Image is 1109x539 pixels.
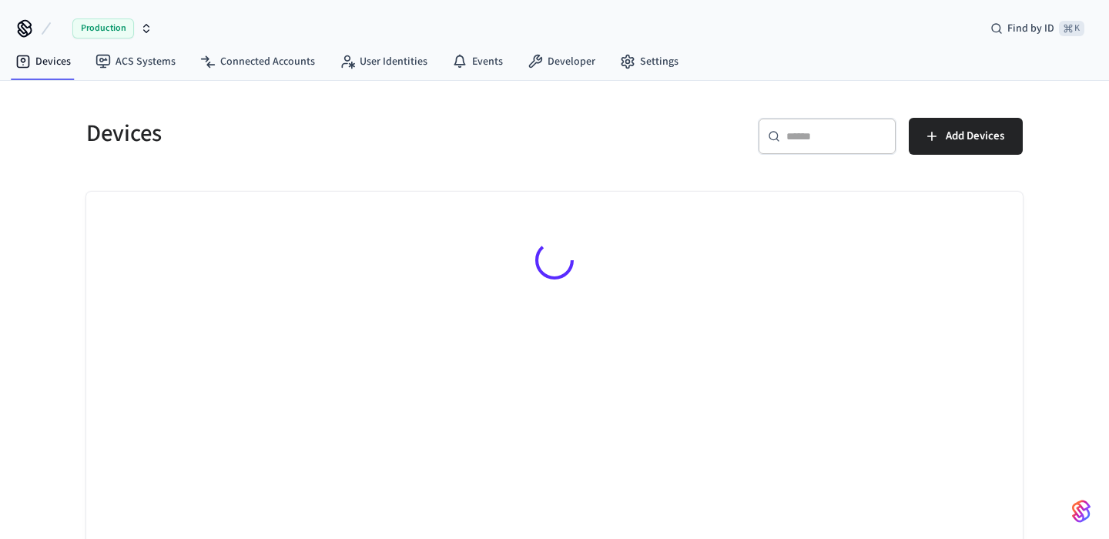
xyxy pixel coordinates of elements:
[188,48,327,75] a: Connected Accounts
[1007,21,1054,36] span: Find by ID
[1059,21,1084,36] span: ⌘ K
[86,118,545,149] h5: Devices
[72,18,134,38] span: Production
[608,48,691,75] a: Settings
[1072,499,1091,524] img: SeamLogoGradient.69752ec5.svg
[327,48,440,75] a: User Identities
[978,15,1097,42] div: Find by ID⌘ K
[515,48,608,75] a: Developer
[946,126,1004,146] span: Add Devices
[440,48,515,75] a: Events
[83,48,188,75] a: ACS Systems
[909,118,1023,155] button: Add Devices
[3,48,83,75] a: Devices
